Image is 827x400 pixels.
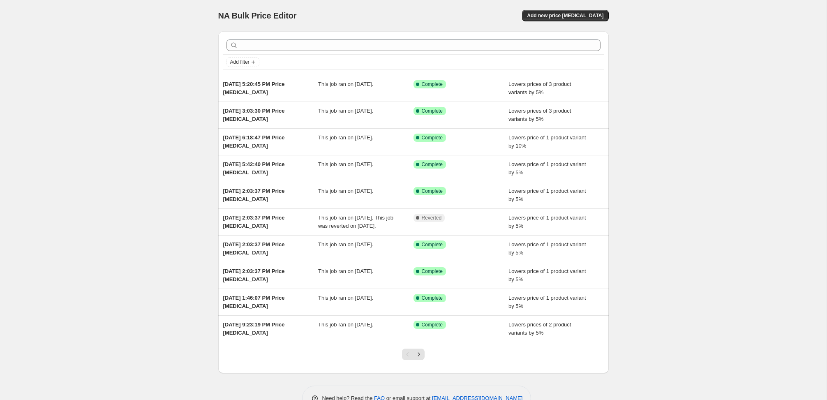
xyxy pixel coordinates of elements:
button: Add new price [MEDICAL_DATA] [522,10,608,21]
span: This job ran on [DATE]. [318,108,373,114]
span: Complete [422,134,443,141]
button: Next [413,349,425,360]
span: This job ran on [DATE]. [318,268,373,274]
span: Lowers prices of 3 product variants by 5% [508,108,571,122]
span: [DATE] 2:03:37 PM Price [MEDICAL_DATA] [223,215,285,229]
span: Lowers price of 1 product variant by 5% [508,188,586,202]
span: [DATE] 6:18:47 PM Price [MEDICAL_DATA] [223,134,285,149]
span: Complete [422,108,443,114]
span: [DATE] 5:42:40 PM Price [MEDICAL_DATA] [223,161,285,176]
span: This job ran on [DATE]. [318,241,373,247]
span: NA Bulk Price Editor [218,11,297,20]
span: Add filter [230,59,249,65]
span: [DATE] 2:03:37 PM Price [MEDICAL_DATA] [223,188,285,202]
span: Add new price [MEDICAL_DATA] [527,12,603,19]
span: This job ran on [DATE]. [318,295,373,301]
span: Complete [422,161,443,168]
span: Complete [422,295,443,301]
span: [DATE] 5:20:45 PM Price [MEDICAL_DATA] [223,81,285,95]
nav: Pagination [402,349,425,360]
span: This job ran on [DATE]. [318,188,373,194]
span: [DATE] 9:23:19 PM Price [MEDICAL_DATA] [223,321,285,336]
span: Lowers price of 1 product variant by 5% [508,215,586,229]
span: Complete [422,268,443,275]
button: Add filter [226,57,259,67]
span: Complete [422,188,443,194]
span: This job ran on [DATE]. [318,161,373,167]
span: [DATE] 2:03:37 PM Price [MEDICAL_DATA] [223,241,285,256]
span: Lowers price of 1 product variant by 5% [508,295,586,309]
span: Reverted [422,215,442,221]
span: This job ran on [DATE]. This job was reverted on [DATE]. [318,215,393,229]
span: Lowers price of 1 product variant by 10% [508,134,586,149]
span: This job ran on [DATE]. [318,81,373,87]
span: [DATE] 3:03:30 PM Price [MEDICAL_DATA] [223,108,285,122]
span: Complete [422,241,443,248]
span: [DATE] 2:03:37 PM Price [MEDICAL_DATA] [223,268,285,282]
span: Complete [422,81,443,88]
span: Lowers prices of 2 product variants by 5% [508,321,571,336]
span: Lowers prices of 3 product variants by 5% [508,81,571,95]
span: This job ran on [DATE]. [318,134,373,141]
span: Lowers price of 1 product variant by 5% [508,268,586,282]
span: Complete [422,321,443,328]
span: Lowers price of 1 product variant by 5% [508,241,586,256]
span: This job ran on [DATE]. [318,321,373,328]
span: Lowers price of 1 product variant by 5% [508,161,586,176]
span: [DATE] 1:46:07 PM Price [MEDICAL_DATA] [223,295,285,309]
